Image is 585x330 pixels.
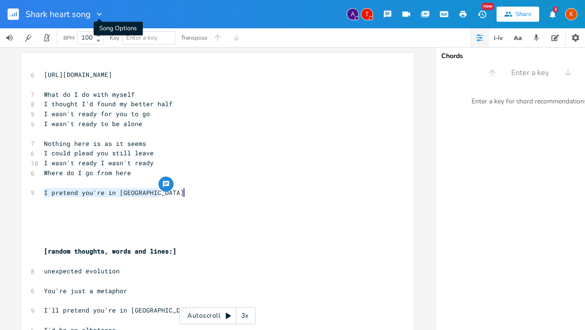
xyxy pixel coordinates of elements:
span: Shark heart song [26,10,91,18]
span: I wasn't ready for you to go [44,110,150,118]
div: Transpose [181,35,207,41]
span: Enter a key [126,34,157,42]
button: Share [497,7,539,22]
div: Autoscroll [179,307,256,324]
span: I wasn't ready I wasn't ready [44,159,154,167]
div: BPM [63,35,74,41]
div: 3x [236,307,253,324]
button: Song Options [95,9,104,19]
span: I wasn't ready to be alone [44,119,142,128]
div: Teresa Chandler [361,8,373,20]
span: I'll pretend you're in [GEOGRAPHIC_DATA] [44,306,195,314]
span: [URL][DOMAIN_NAME] [44,70,112,79]
span: [random thoughts, words and lines:] [44,247,176,255]
span: You're just a metaphor [44,287,127,295]
span: Nothing here is as it seems [44,139,146,148]
span: What do I do with myself [44,90,135,99]
div: 3 [553,7,558,12]
div: Key [110,35,119,41]
div: Karen Pentland [565,8,577,20]
span: Where do I go from here [44,169,131,177]
span: I pretend you're in [GEOGRAPHIC_DATA] [44,188,184,197]
button: New [472,6,491,23]
span: Enter a key [511,68,549,78]
span: unexpected evolution [44,267,120,275]
div: Share [515,10,532,18]
div: alliemoss [347,8,359,20]
button: 3 [543,6,562,23]
div: New [482,3,494,10]
button: K [565,3,577,25]
span: I thought I'd found my better half [44,100,173,108]
span: I could plead you still leave [44,149,154,157]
